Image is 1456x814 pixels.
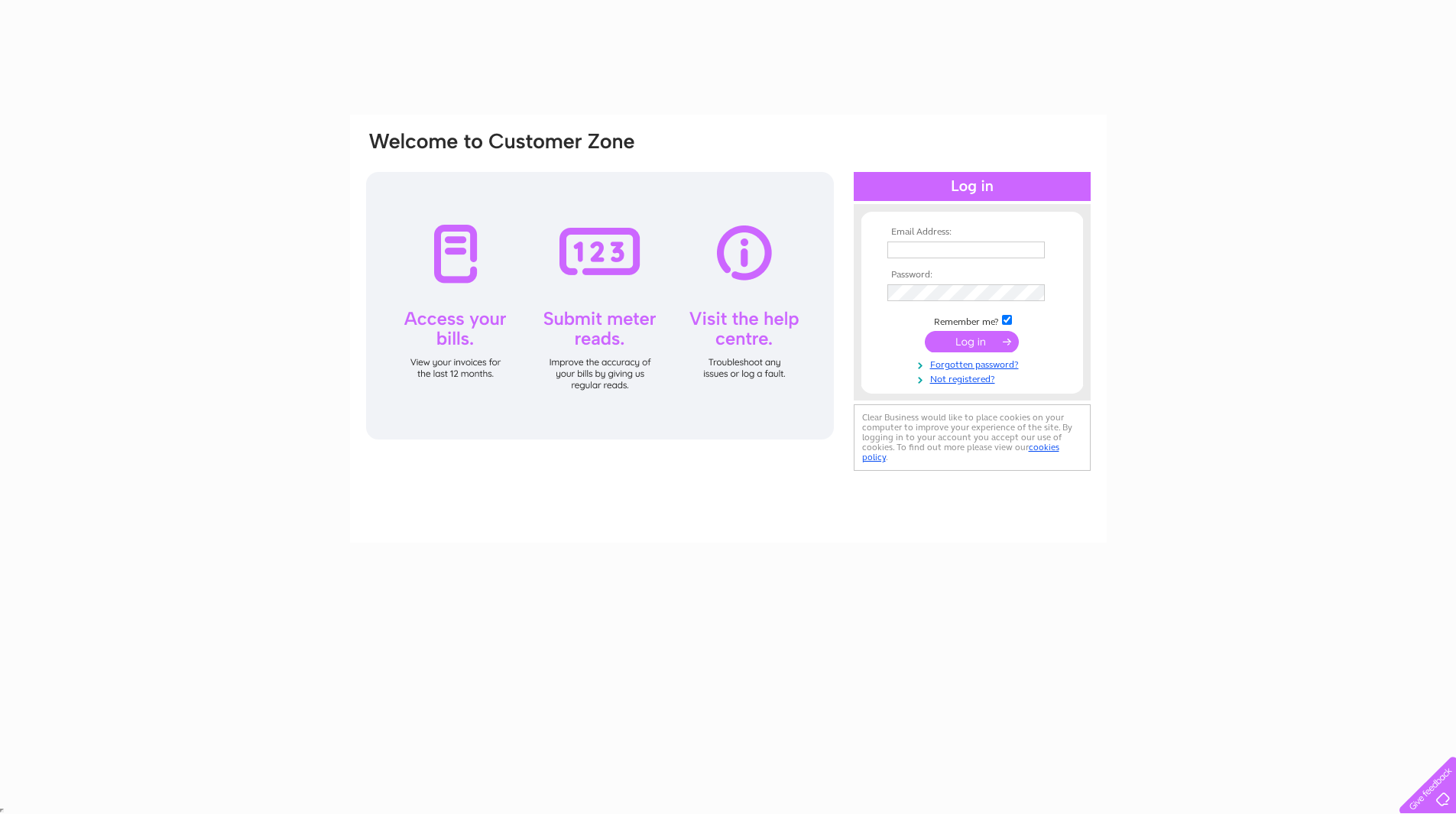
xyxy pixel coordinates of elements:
[862,442,1059,462] a: cookies policy
[884,313,1061,328] td: Remember me?
[884,227,1061,238] th: Email Address:
[884,270,1061,281] th: Password:
[887,371,1061,385] a: Not registered?
[925,331,1019,352] input: Submit
[854,404,1091,471] div: Clear Business would like to place cookies on your computer to improve your experience of the sit...
[887,356,1061,371] a: Forgotten password?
